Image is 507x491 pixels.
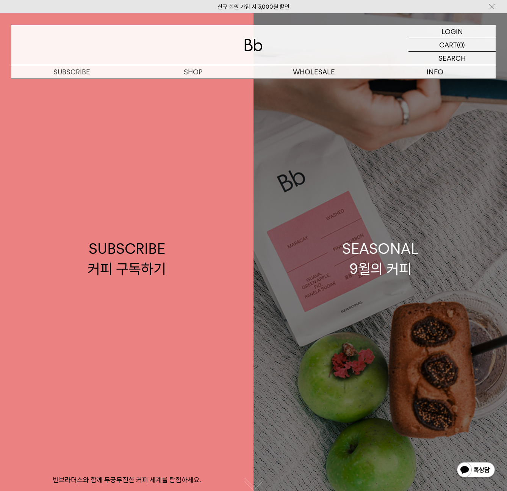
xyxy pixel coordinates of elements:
p: INFO [375,65,496,79]
a: 신규 회원 가입 시 3,000원 할인 [218,3,289,10]
div: SUBSCRIBE 커피 구독하기 [88,239,166,279]
p: CART [439,38,457,51]
a: CART (0) [408,38,496,52]
img: 카카오톡 채널 1:1 채팅 버튼 [456,461,496,480]
div: SEASONAL 9월의 커피 [342,239,419,279]
a: SHOP [133,65,254,79]
p: SEARCH [438,52,466,65]
p: (0) [457,38,465,51]
a: LOGIN [408,25,496,38]
a: SUBSCRIBE [11,65,133,79]
p: WHOLESALE [253,65,375,79]
p: LOGIN [441,25,463,38]
img: 로고 [244,39,263,51]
